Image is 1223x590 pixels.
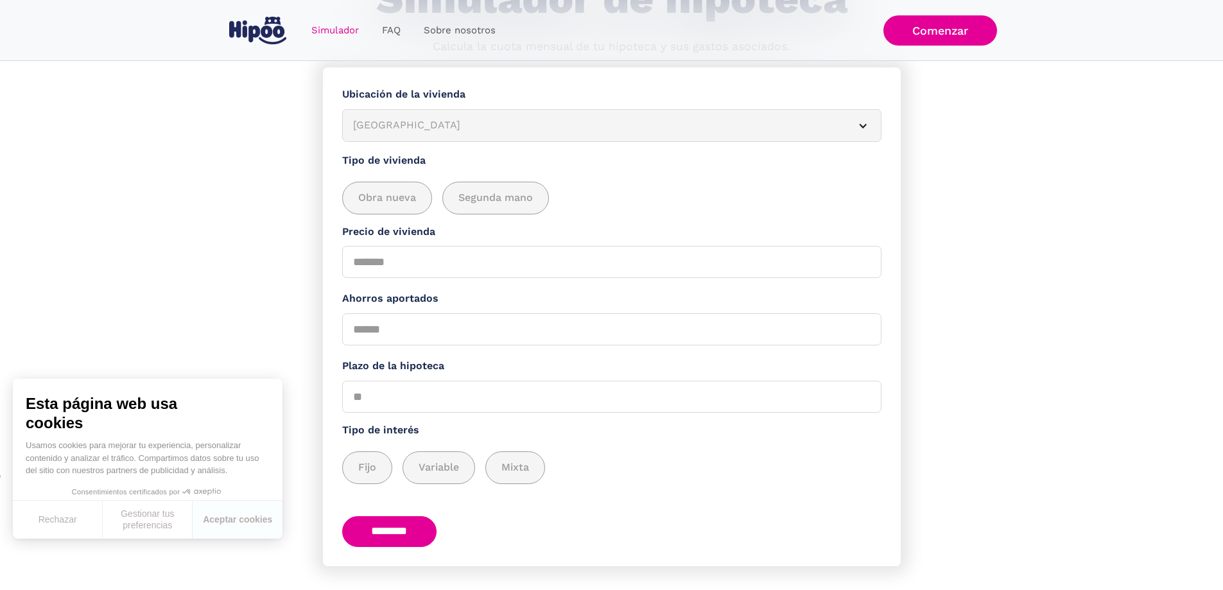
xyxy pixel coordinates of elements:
[342,358,881,374] label: Plazo de la hipoteca
[358,190,416,206] span: Obra nueva
[370,18,412,43] a: FAQ
[419,460,459,476] span: Variable
[227,12,290,49] a: home
[342,109,881,142] article: [GEOGRAPHIC_DATA]
[458,190,533,206] span: Segunda mano
[883,15,997,46] a: Comenzar
[358,460,376,476] span: Fijo
[342,451,881,484] div: add_description_here
[342,153,881,169] label: Tipo de vivienda
[323,67,901,566] form: Simulador Form
[300,18,370,43] a: Simulador
[342,224,881,240] label: Precio de vivienda
[342,87,881,103] label: Ubicación de la vivienda
[342,422,881,438] label: Tipo de interés
[342,291,881,307] label: Ahorros aportados
[342,182,881,214] div: add_description_here
[501,460,529,476] span: Mixta
[412,18,507,43] a: Sobre nosotros
[353,117,840,134] div: [GEOGRAPHIC_DATA]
